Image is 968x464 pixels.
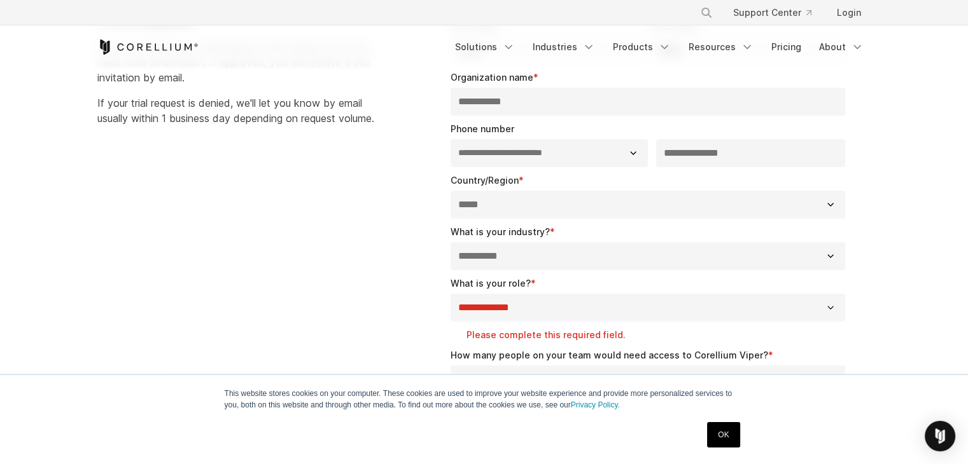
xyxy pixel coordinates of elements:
span: What is your role? [451,278,531,289]
a: Products [605,36,678,58]
p: This website stores cookies on your computer. These cookies are used to improve your website expe... [225,388,744,411]
button: Search [695,1,718,24]
span: Phone number [451,123,514,134]
a: About [811,36,871,58]
a: OK [707,422,740,447]
div: Navigation Menu [685,1,871,24]
label: Please complete this required field. [466,329,851,341]
a: Corellium Home [97,39,199,55]
a: Pricing [764,36,809,58]
span: Country/Region [451,175,519,186]
a: Industries [525,36,603,58]
span: If your trial request is denied, we'll let you know by email usually within 1 business day depend... [97,97,374,125]
a: Privacy Policy. [571,400,620,409]
a: Resources [681,36,761,58]
a: Support Center [723,1,822,24]
span: How many people on your team would need access to Corellium Viper? [451,350,768,360]
a: Solutions [447,36,523,58]
span: What is your industry? [451,226,550,237]
div: Navigation Menu [447,36,871,58]
span: Organization name [451,72,533,83]
div: Open Intercom Messenger [925,421,955,451]
a: Login [827,1,871,24]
